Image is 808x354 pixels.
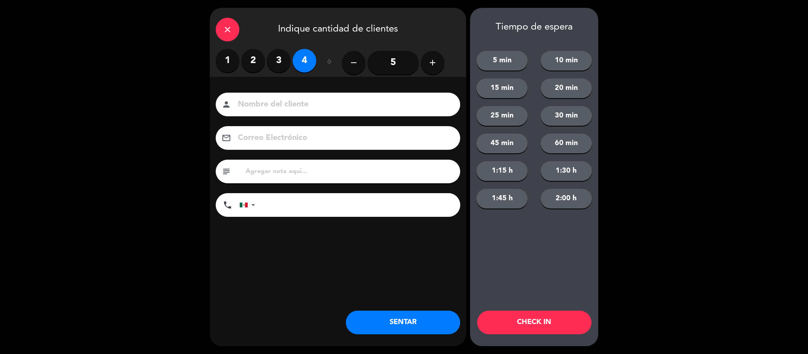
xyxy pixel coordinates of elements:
[428,58,437,67] i: add
[223,25,232,34] i: close
[222,167,231,176] i: subject
[470,22,598,33] div: Tiempo de espera
[541,106,592,126] button: 30 min
[476,189,528,209] button: 1:45 h
[240,194,258,216] div: Mexico (México): +52
[476,134,528,153] button: 45 min
[237,98,450,112] input: Nombre del cliente
[541,189,592,209] button: 2:00 h
[349,58,358,67] i: remove
[541,51,592,71] button: 10 min
[541,78,592,98] button: 20 min
[267,49,291,73] label: 3
[541,161,592,181] button: 1:30 h
[210,8,466,49] div: Indique cantidad de clientes
[293,49,316,73] label: 4
[241,49,265,73] label: 2
[476,78,528,98] button: 15 min
[245,166,454,177] input: Agregar nota aquí...
[541,134,592,153] button: 60 min
[316,49,342,76] div: ó
[476,106,528,126] button: 25 min
[237,131,450,145] input: Correo Electrónico
[223,200,232,210] i: phone
[222,133,231,143] i: email
[476,51,528,71] button: 5 min
[421,51,444,75] button: add
[222,100,231,109] i: person
[477,311,592,334] button: CHECK IN
[216,49,239,73] label: 1
[346,311,460,334] button: SENTAR
[342,51,366,75] button: remove
[476,161,528,181] button: 1:15 h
